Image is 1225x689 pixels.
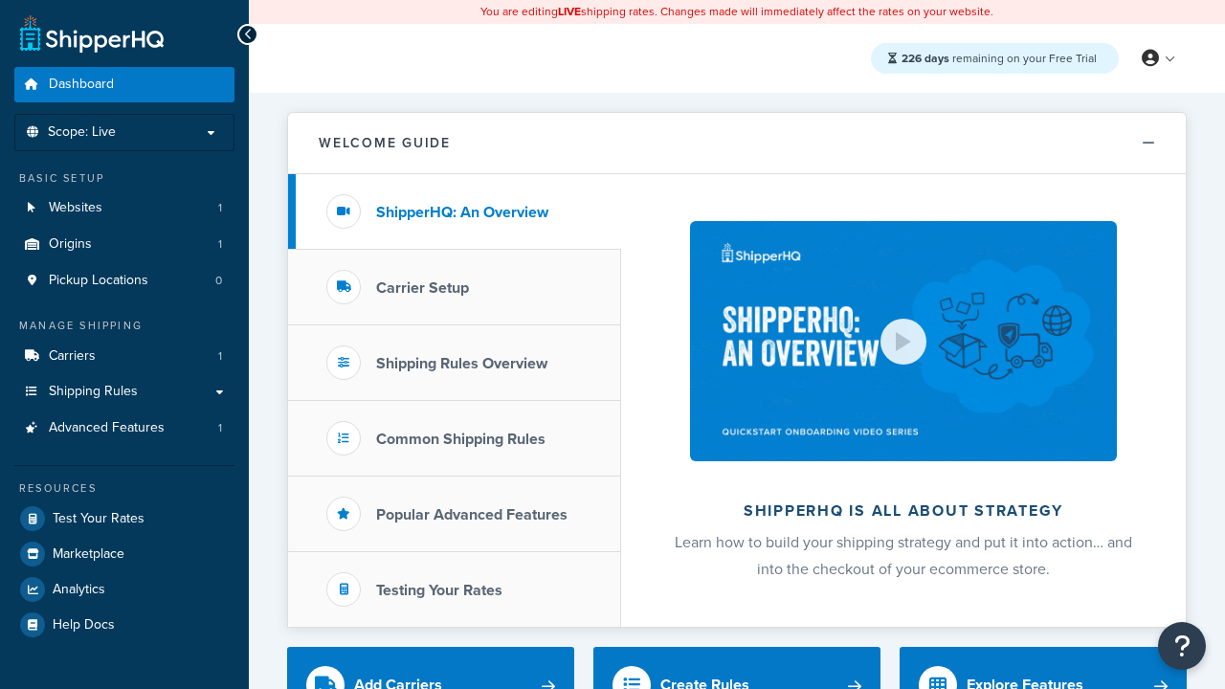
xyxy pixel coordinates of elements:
[49,200,102,216] span: Websites
[14,263,234,299] li: Pickup Locations
[376,279,469,297] h3: Carrier Setup
[14,411,234,446] li: Advanced Features
[319,136,451,150] h2: Welcome Guide
[14,263,234,299] a: Pickup Locations0
[14,67,234,102] a: Dashboard
[218,236,222,253] span: 1
[14,374,234,410] a: Shipping Rules
[902,50,949,67] strong: 226 days
[690,221,1117,461] img: ShipperHQ is all about strategy
[14,411,234,446] a: Advanced Features1
[14,227,234,262] li: Origins
[49,273,148,289] span: Pickup Locations
[1158,622,1206,670] button: Open Resource Center
[14,190,234,226] li: Websites
[53,511,145,527] span: Test Your Rates
[49,348,96,365] span: Carriers
[14,318,234,334] div: Manage Shipping
[558,3,581,20] b: LIVE
[14,339,234,374] a: Carriers1
[672,502,1135,520] h2: ShipperHQ is all about strategy
[376,582,502,599] h3: Testing Your Rates
[14,480,234,497] div: Resources
[49,384,138,400] span: Shipping Rules
[14,608,234,642] a: Help Docs
[14,190,234,226] a: Websites1
[218,348,222,365] span: 1
[288,113,1186,174] button: Welcome Guide
[14,501,234,536] a: Test Your Rates
[376,431,546,448] h3: Common Shipping Rules
[14,227,234,262] a: Origins1
[14,170,234,187] div: Basic Setup
[218,200,222,216] span: 1
[49,420,165,436] span: Advanced Features
[215,273,222,289] span: 0
[14,572,234,607] a: Analytics
[14,537,234,571] a: Marketplace
[49,77,114,93] span: Dashboard
[53,617,115,633] span: Help Docs
[675,531,1132,580] span: Learn how to build your shipping strategy and put it into action… and into the checkout of your e...
[49,236,92,253] span: Origins
[53,546,124,563] span: Marketplace
[53,582,105,598] span: Analytics
[218,420,222,436] span: 1
[376,355,547,372] h3: Shipping Rules Overview
[902,50,1097,67] span: remaining on your Free Trial
[376,204,548,221] h3: ShipperHQ: An Overview
[48,124,116,141] span: Scope: Live
[14,339,234,374] li: Carriers
[376,506,568,523] h3: Popular Advanced Features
